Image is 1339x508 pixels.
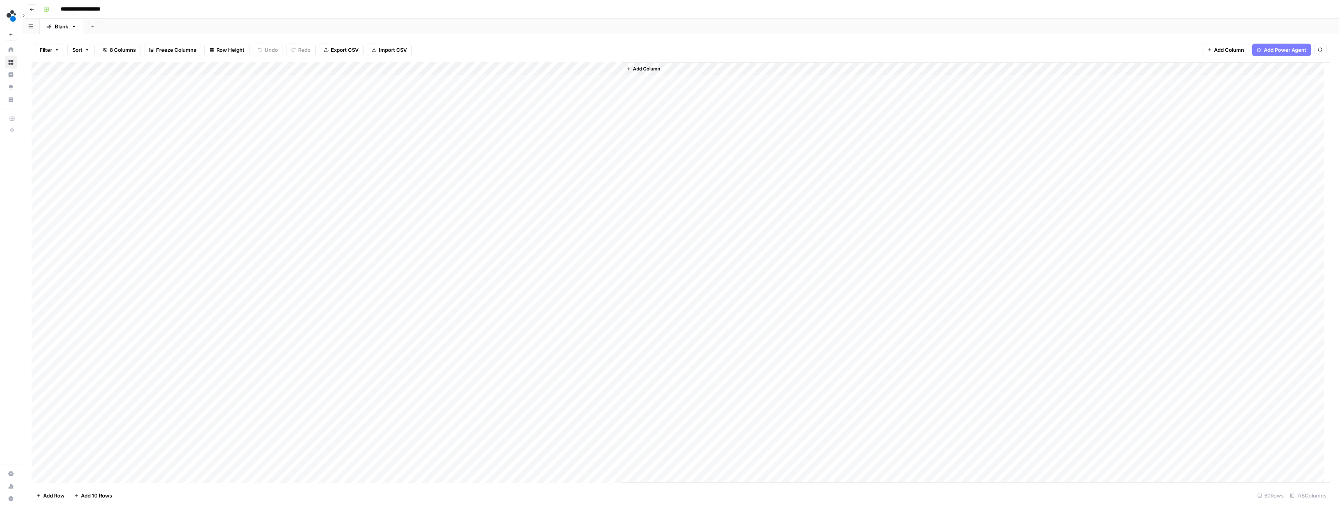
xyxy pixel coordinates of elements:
span: Filter [40,46,52,54]
a: Your Data [5,93,17,106]
button: Undo [253,44,283,56]
span: Add Column [633,65,660,72]
button: Freeze Columns [144,44,201,56]
button: 8 Columns [98,44,141,56]
div: 60 Rows [1254,489,1287,502]
a: Blank [40,19,83,34]
button: Add Column [623,64,663,74]
div: 7/8 Columns [1287,489,1330,502]
span: 8 Columns [110,46,136,54]
button: Workspace: spot.ai [5,6,17,26]
button: Help + Support [5,492,17,505]
button: Add Row [32,489,69,502]
button: Add Power Agent [1252,44,1311,56]
a: Opportunities [5,81,17,93]
a: Usage [5,480,17,492]
button: Filter [35,44,64,56]
button: Import CSV [367,44,412,56]
span: Row Height [216,46,244,54]
button: Add Column [1202,44,1249,56]
span: Add Column [1214,46,1244,54]
button: Redo [286,44,316,56]
span: Add Row [43,492,65,499]
span: Freeze Columns [156,46,196,54]
a: Insights [5,69,17,81]
button: Add 10 Rows [69,489,117,502]
span: Export CSV [331,46,358,54]
button: Row Height [204,44,250,56]
a: Home [5,44,17,56]
button: Sort [67,44,95,56]
button: Export CSV [319,44,364,56]
span: Add 10 Rows [81,492,112,499]
a: Browse [5,56,17,69]
span: Undo [265,46,278,54]
span: Redo [298,46,311,54]
div: Blank [55,23,68,30]
span: Sort [72,46,83,54]
img: spot.ai Logo [5,9,19,23]
span: Add Power Agent [1264,46,1306,54]
a: Settings [5,468,17,480]
span: Import CSV [379,46,407,54]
